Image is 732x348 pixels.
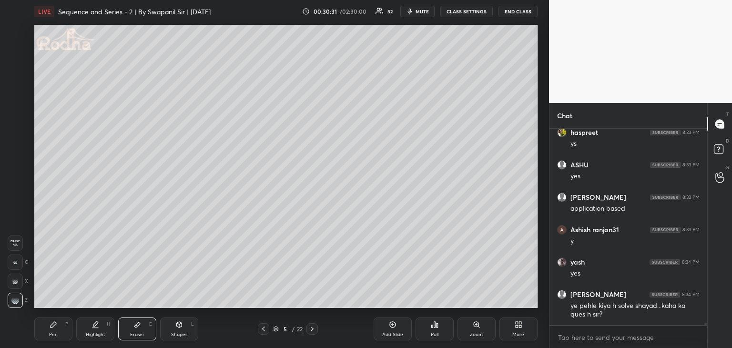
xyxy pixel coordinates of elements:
div: Shapes [171,332,187,337]
div: y [570,236,700,246]
button: CLASS SETTINGS [440,6,493,17]
img: thumbnail.jpg [558,258,566,266]
p: G [725,164,729,171]
p: Chat [549,103,580,128]
h6: Ashish ranjan31 [570,225,619,234]
div: X [8,274,28,289]
div: Zoom [470,332,483,337]
div: ye pehle kiya h solve shayad...kaha ka ques h sir? [570,301,700,319]
div: 52 [387,9,393,14]
h6: yash [570,258,585,266]
div: application based [570,204,700,214]
div: Poll [431,332,438,337]
img: thumbnail.jpg [558,128,566,137]
div: 8:34 PM [682,259,700,265]
div: yes [570,172,700,181]
h6: [PERSON_NAME] [570,290,626,299]
div: grid [549,129,707,325]
div: Z [8,293,28,308]
img: 4P8fHbbgJtejmAAAAAElFTkSuQmCC [650,227,681,233]
div: 8:34 PM [682,292,700,297]
div: Pen [49,332,58,337]
p: T [726,111,729,118]
img: 4P8fHbbgJtejmAAAAAElFTkSuQmCC [650,162,681,168]
div: More [512,332,524,337]
img: 4P8fHbbgJtejmAAAAAElFTkSuQmCC [650,259,680,265]
img: 4P8fHbbgJtejmAAAAAElFTkSuQmCC [650,130,681,135]
span: Erase all [8,240,22,246]
div: C [8,255,28,270]
h4: Sequence and Series - 2 | By Swapanil Sir | [DATE] [58,7,211,16]
div: Highlight [86,332,105,337]
div: 8:33 PM [682,194,700,200]
div: E [149,322,152,327]
img: thumbnail.jpg [558,225,566,234]
div: 5 [281,326,290,332]
div: 8:33 PM [682,162,700,168]
img: 4P8fHbbgJtejmAAAAAElFTkSuQmCC [650,292,680,297]
button: mute [400,6,435,17]
button: END CLASS [498,6,538,17]
img: 4P8fHbbgJtejmAAAAAElFTkSuQmCC [650,194,681,200]
div: P [65,322,68,327]
div: Add Slide [382,332,403,337]
img: default.png [558,290,566,299]
div: yes [570,269,700,278]
img: default.png [558,161,566,169]
h6: ASHU [570,161,589,169]
p: D [726,137,729,144]
div: 8:33 PM [682,130,700,135]
div: L [191,322,194,327]
h6: haspreet [570,128,598,137]
div: / [292,326,295,332]
div: Eraser [130,332,144,337]
img: default.png [558,193,566,202]
div: H [107,322,110,327]
span: mute [416,8,429,15]
h6: [PERSON_NAME] [570,193,626,202]
div: 8:33 PM [682,227,700,233]
div: ys [570,139,700,149]
div: LIVE [34,6,54,17]
div: 22 [297,325,303,333]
